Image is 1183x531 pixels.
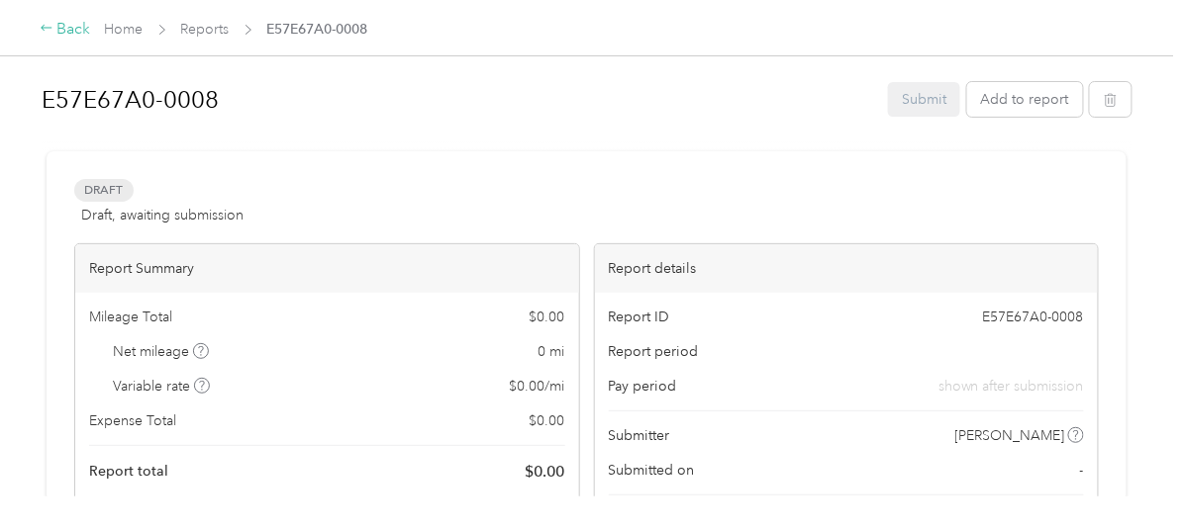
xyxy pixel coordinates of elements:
[1072,420,1183,531] iframe: Everlance-gr Chat Button Frame
[609,460,695,481] span: Submitted on
[955,425,1065,446] span: [PERSON_NAME]
[595,244,1099,293] div: Report details
[510,376,565,397] span: $ 0.00 / mi
[609,376,677,397] span: Pay period
[967,82,1083,117] button: Add to report
[114,376,211,397] span: Variable rate
[983,307,1084,327] span: E57E67A0-0008
[181,21,230,38] a: Reports
[75,244,579,293] div: Report Summary
[609,341,699,362] span: Report period
[530,307,565,327] span: $ 0.00
[74,179,134,202] span: Draft
[267,19,368,40] span: E57E67A0-0008
[539,341,565,362] span: 0 mi
[89,307,172,327] span: Mileage Total
[530,410,565,431] span: $ 0.00
[609,307,670,327] span: Report ID
[40,18,91,42] div: Back
[81,205,244,225] span: Draft, awaiting submission
[114,341,210,362] span: Net mileage
[105,21,144,38] a: Home
[89,461,168,482] span: Report total
[609,425,670,446] span: Submitter
[938,376,1084,397] span: shown after submission
[526,460,565,484] span: $ 0.00
[42,76,874,124] h1: E57E67A0-0008
[89,410,176,431] span: Expense Total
